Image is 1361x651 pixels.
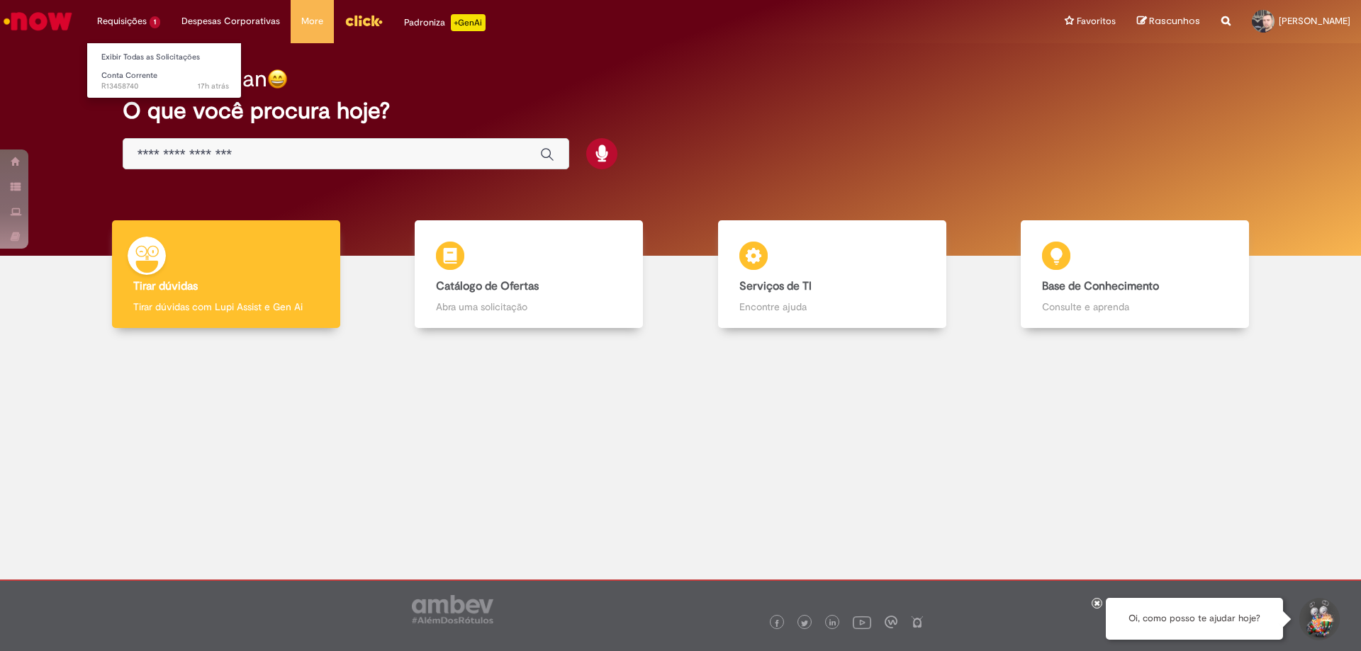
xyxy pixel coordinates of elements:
[885,616,897,628] img: logo_footer_workplace.png
[773,620,780,627] img: logo_footer_facebook.png
[911,616,924,628] img: logo_footer_naosei.png
[198,81,229,91] span: 17h atrás
[101,81,229,92] span: R13458740
[86,43,242,98] ul: Requisições
[301,14,323,28] span: More
[436,300,622,314] p: Abra uma solicitação
[87,50,243,65] a: Exibir Todas as Solicitações
[150,16,160,28] span: 1
[133,300,319,314] p: Tirar dúvidas com Lupi Assist e Gen Ai
[1279,15,1350,27] span: [PERSON_NAME]
[1137,15,1200,28] a: Rascunhos
[739,279,812,293] b: Serviços de TI
[267,69,288,89] img: happy-face.png
[345,10,383,31] img: click_logo_yellow_360x200.png
[123,98,1239,123] h2: O que você procura hoje?
[378,220,681,329] a: Catálogo de Ofertas Abra uma solicitação
[451,14,486,31] p: +GenAi
[801,620,808,627] img: logo_footer_twitter.png
[101,70,157,81] span: Conta Corrente
[74,220,378,329] a: Tirar dúvidas Tirar dúvidas com Lupi Assist e Gen Ai
[1,7,74,35] img: ServiceNow
[1297,598,1340,640] button: Iniciar Conversa de Suporte
[1042,300,1228,314] p: Consulte e aprenda
[680,220,984,329] a: Serviços de TI Encontre ajuda
[739,300,925,314] p: Encontre ajuda
[412,595,493,623] img: logo_footer_ambev_rotulo_gray.png
[1149,14,1200,28] span: Rascunhos
[87,68,243,94] a: Aberto R13458740 : Conta Corrente
[829,619,836,628] img: logo_footer_linkedin.png
[97,14,147,28] span: Requisições
[1106,598,1283,640] div: Oi, como posso te ajudar hoje?
[181,14,280,28] span: Despesas Corporativas
[133,279,198,293] b: Tirar dúvidas
[198,81,229,91] time: 28/08/2025 15:35:24
[984,220,1287,329] a: Base de Conhecimento Consulte e aprenda
[1042,279,1159,293] b: Base de Conhecimento
[404,14,486,31] div: Padroniza
[436,279,539,293] b: Catálogo de Ofertas
[1077,14,1116,28] span: Favoritos
[853,613,871,631] img: logo_footer_youtube.png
